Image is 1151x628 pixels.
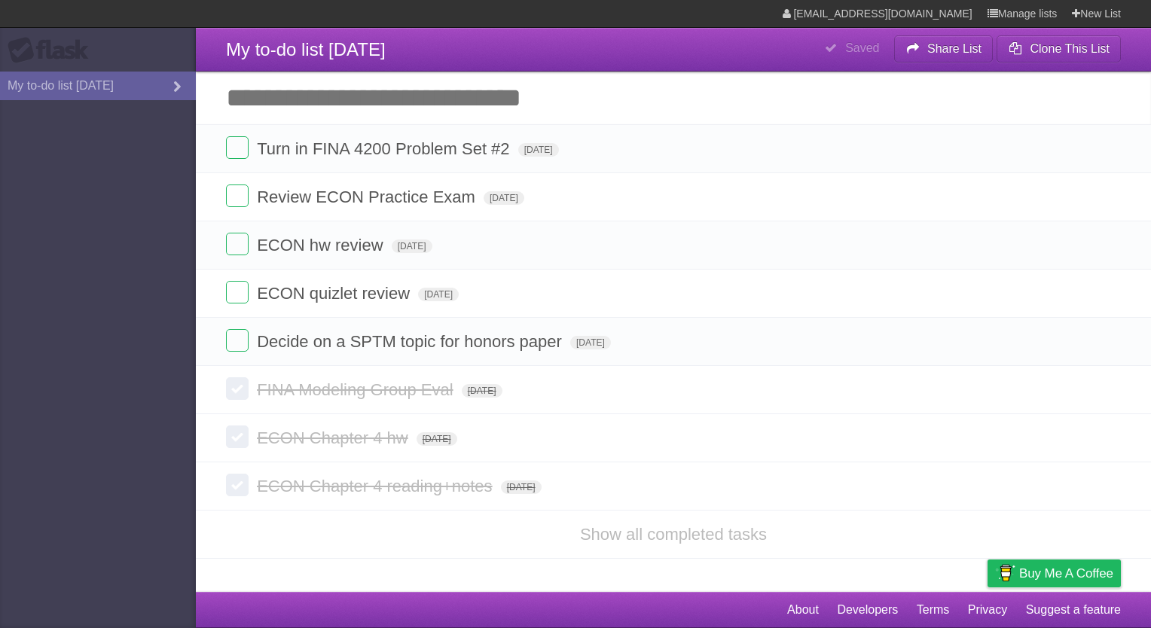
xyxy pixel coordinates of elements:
[787,596,819,624] a: About
[226,474,249,496] label: Done
[257,428,412,447] span: ECON Chapter 4 hw
[1019,560,1113,587] span: Buy me a coffee
[257,284,414,303] span: ECON quizlet review
[257,187,479,206] span: Review ECON Practice Exam
[418,288,459,301] span: [DATE]
[1026,596,1121,624] a: Suggest a feature
[8,37,98,64] div: Flask
[968,596,1007,624] a: Privacy
[501,480,542,494] span: [DATE]
[392,239,432,253] span: [DATE]
[518,143,559,157] span: [DATE]
[226,377,249,400] label: Done
[226,184,249,207] label: Done
[417,432,457,446] span: [DATE]
[257,477,496,495] span: ECON Chapter 4 reading+notes
[845,41,879,54] b: Saved
[257,380,456,399] span: FINA Modeling Group Eval
[917,596,950,624] a: Terms
[226,281,249,303] label: Done
[1030,42,1110,55] b: Clone This List
[226,39,386,59] span: My to-do list [DATE]
[927,42,982,55] b: Share List
[997,35,1121,62] button: Clone This List
[580,525,767,544] a: Show all completed tasks
[226,425,249,448] label: Done
[257,139,513,158] span: Turn in FINA 4200 Problem Set #2
[988,559,1121,587] a: Buy me a coffee
[257,236,386,255] span: ECON hw review
[837,596,898,624] a: Developers
[226,136,249,159] label: Done
[257,332,566,351] span: Decide on a SPTM topic for honors paper
[484,191,524,205] span: [DATE]
[570,336,611,349] span: [DATE]
[995,560,1015,586] img: Buy me a coffee
[894,35,994,62] button: Share List
[462,384,502,398] span: [DATE]
[226,233,249,255] label: Done
[226,329,249,352] label: Done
